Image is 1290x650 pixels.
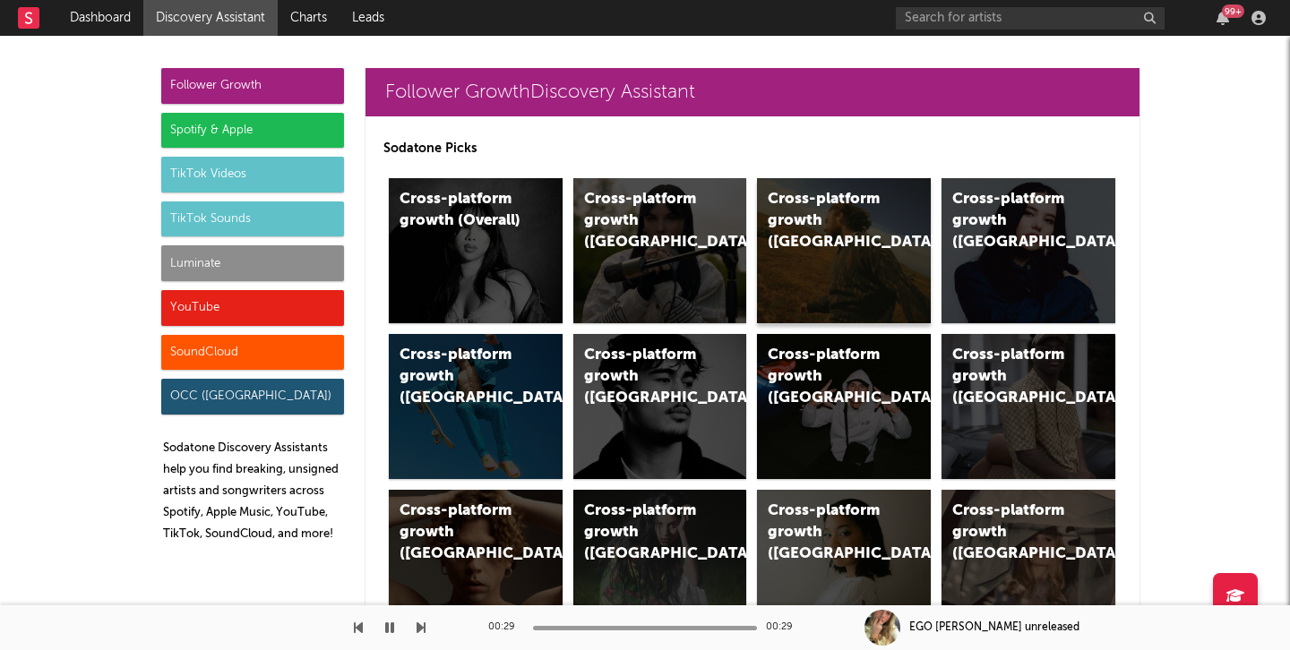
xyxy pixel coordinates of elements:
[400,189,521,232] div: Cross-platform growth (Overall)
[163,438,344,545] p: Sodatone Discovery Assistants help you find breaking, unsigned artists and songwriters across Spo...
[389,178,563,323] a: Cross-platform growth (Overall)
[768,189,890,253] div: Cross-platform growth ([GEOGRAPHIC_DATA])
[757,334,931,479] a: Cross-platform growth ([GEOGRAPHIC_DATA]/GSA)
[573,178,747,323] a: Cross-platform growth ([GEOGRAPHIC_DATA])
[389,334,563,479] a: Cross-platform growth ([GEOGRAPHIC_DATA])
[389,490,563,635] a: Cross-platform growth ([GEOGRAPHIC_DATA])
[766,617,802,638] div: 00:29
[573,490,747,635] a: Cross-platform growth ([GEOGRAPHIC_DATA])
[161,335,344,371] div: SoundCloud
[161,157,344,192] div: TikTok Videos
[161,245,344,281] div: Luminate
[909,620,1079,636] div: EGO [PERSON_NAME] unreleased
[161,201,344,237] div: TikTok Sounds
[757,490,931,635] a: Cross-platform growth ([GEOGRAPHIC_DATA])
[161,68,344,104] div: Follower Growth
[952,345,1074,409] div: Cross-platform growth ([GEOGRAPHIC_DATA])
[768,345,890,409] div: Cross-platform growth ([GEOGRAPHIC_DATA]/GSA)
[952,189,1074,253] div: Cross-platform growth ([GEOGRAPHIC_DATA])
[161,290,344,326] div: YouTube
[952,500,1074,565] div: Cross-platform growth ([GEOGRAPHIC_DATA])
[768,500,890,565] div: Cross-platform growth ([GEOGRAPHIC_DATA])
[942,178,1115,323] a: Cross-platform growth ([GEOGRAPHIC_DATA])
[757,178,931,323] a: Cross-platform growth ([GEOGRAPHIC_DATA])
[896,7,1165,30] input: Search for artists
[161,379,344,415] div: OCC ([GEOGRAPHIC_DATA])
[161,113,344,149] div: Spotify & Apple
[365,68,1139,116] a: Follower GrowthDiscovery Assistant
[573,334,747,479] a: Cross-platform growth ([GEOGRAPHIC_DATA])
[400,345,521,409] div: Cross-platform growth ([GEOGRAPHIC_DATA])
[584,500,706,565] div: Cross-platform growth ([GEOGRAPHIC_DATA])
[1217,11,1229,25] button: 99+
[942,334,1115,479] a: Cross-platform growth ([GEOGRAPHIC_DATA])
[584,345,706,409] div: Cross-platform growth ([GEOGRAPHIC_DATA])
[488,617,524,638] div: 00:29
[1222,4,1244,18] div: 99 +
[942,490,1115,635] a: Cross-platform growth ([GEOGRAPHIC_DATA])
[383,138,1122,159] p: Sodatone Picks
[400,500,521,565] div: Cross-platform growth ([GEOGRAPHIC_DATA])
[584,189,706,253] div: Cross-platform growth ([GEOGRAPHIC_DATA])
